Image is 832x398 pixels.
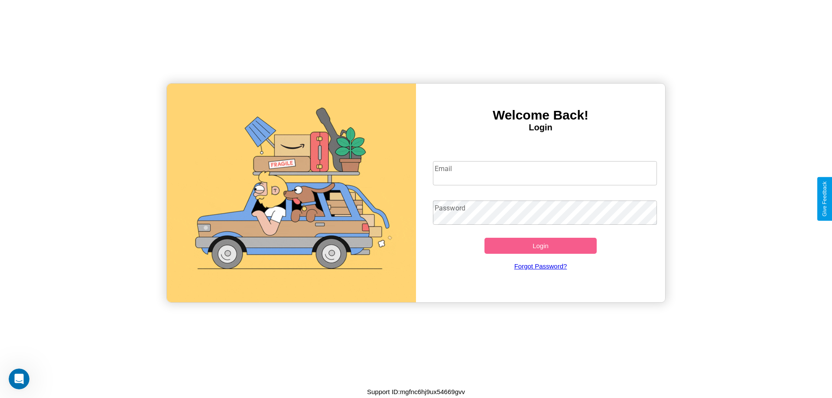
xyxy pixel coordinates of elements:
[416,108,665,123] h3: Welcome Back!
[822,181,828,217] div: Give Feedback
[416,123,665,133] h4: Login
[167,84,416,302] img: gif
[367,386,465,398] p: Support ID: mgfnc6hj9ux54669gvv
[429,254,653,278] a: Forgot Password?
[484,238,597,254] button: Login
[9,369,29,389] iframe: Intercom live chat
